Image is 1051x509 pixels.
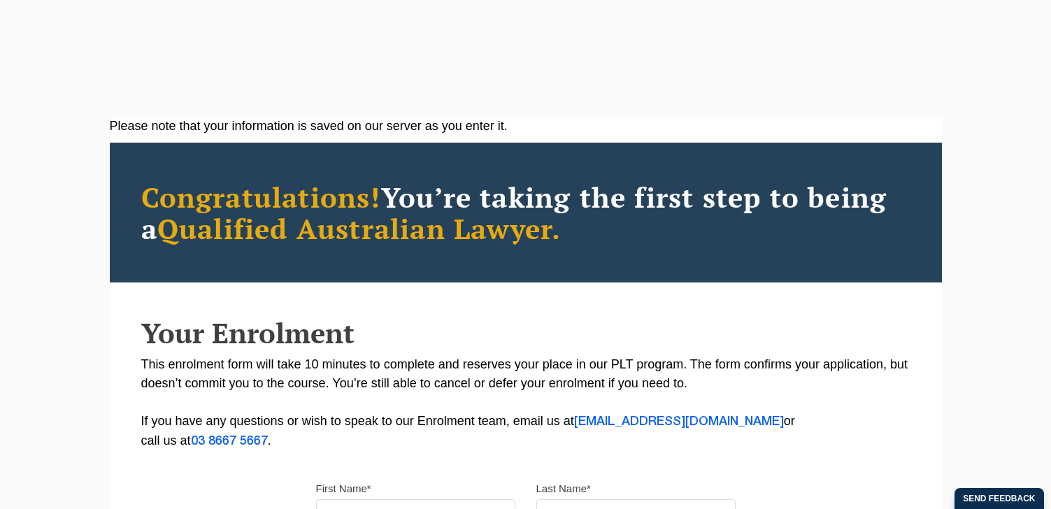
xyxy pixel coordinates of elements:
div: Please note that your information is saved on our server as you enter it. [110,117,942,136]
a: 03 8667 5667 [191,436,268,447]
span: Congratulations! [141,178,381,215]
h2: You’re taking the first step to being a [141,181,910,244]
h2: Your Enrolment [141,317,910,348]
label: First Name* [316,482,371,496]
p: This enrolment form will take 10 minutes to complete and reserves your place in our PLT program. ... [141,355,910,451]
a: [EMAIL_ADDRESS][DOMAIN_NAME] [574,416,784,427]
label: Last Name* [536,482,591,496]
span: Qualified Australian Lawyer. [157,210,562,247]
